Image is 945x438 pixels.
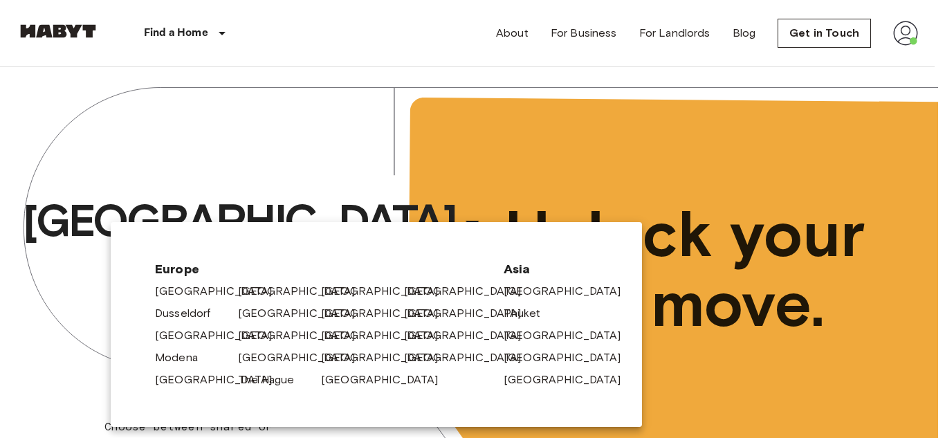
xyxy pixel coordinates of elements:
[155,327,286,344] a: [GEOGRAPHIC_DATA]
[238,305,369,322] a: [GEOGRAPHIC_DATA]
[404,283,535,300] a: [GEOGRAPHIC_DATA]
[404,349,535,366] a: [GEOGRAPHIC_DATA]
[321,327,452,344] a: [GEOGRAPHIC_DATA]
[238,283,369,300] a: [GEOGRAPHIC_DATA]
[238,349,369,366] a: [GEOGRAPHIC_DATA]
[404,305,535,322] a: [GEOGRAPHIC_DATA]
[155,349,212,366] a: Modena
[504,283,635,300] a: [GEOGRAPHIC_DATA]
[321,283,452,300] a: [GEOGRAPHIC_DATA]
[321,349,452,366] a: [GEOGRAPHIC_DATA]
[238,372,308,388] a: The Hague
[155,261,481,277] span: Europe
[238,327,369,344] a: [GEOGRAPHIC_DATA]
[504,305,554,322] a: Phuket
[155,305,225,322] a: Dusseldorf
[321,372,452,388] a: [GEOGRAPHIC_DATA]
[504,261,598,277] span: Asia
[155,372,286,388] a: [GEOGRAPHIC_DATA]
[155,283,286,300] a: [GEOGRAPHIC_DATA]
[504,327,635,344] a: [GEOGRAPHIC_DATA]
[321,305,452,322] a: [GEOGRAPHIC_DATA]
[504,349,635,366] a: [GEOGRAPHIC_DATA]
[504,372,635,388] a: [GEOGRAPHIC_DATA]
[404,327,535,344] a: [GEOGRAPHIC_DATA]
